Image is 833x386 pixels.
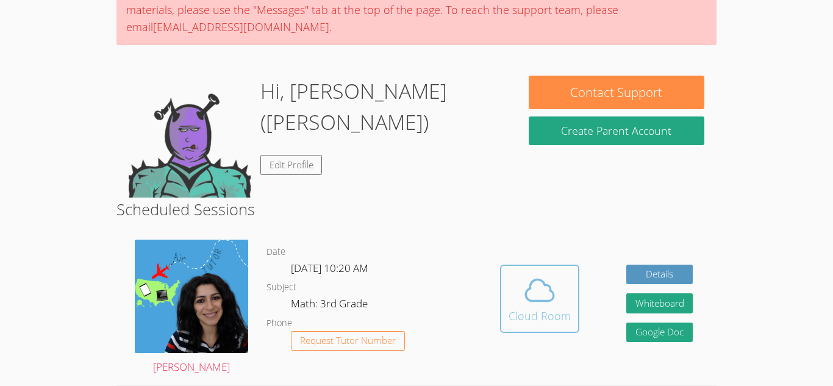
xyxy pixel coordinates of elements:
dt: Phone [266,316,292,331]
div: Cloud Room [509,307,571,324]
a: Edit Profile [260,155,323,175]
button: Contact Support [529,76,704,109]
h2: Scheduled Sessions [116,198,717,221]
a: [PERSON_NAME] [135,240,248,376]
h1: Hi, [PERSON_NAME] ([PERSON_NAME]) [260,76,504,138]
button: Request Tutor Number [291,331,405,351]
a: Details [626,265,693,285]
img: air%20tutor%20avatar.png [135,240,248,353]
span: Request Tutor Number [300,336,396,345]
button: Cloud Room [500,265,579,333]
a: Google Doc [626,323,693,343]
dt: Date [266,245,285,260]
dt: Subject [266,280,296,295]
span: [DATE] 10:20 AM [291,261,368,275]
button: Whiteboard [626,293,693,313]
dd: Math: 3rd Grade [291,295,370,316]
img: default.png [129,76,251,198]
button: Create Parent Account [529,116,704,145]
